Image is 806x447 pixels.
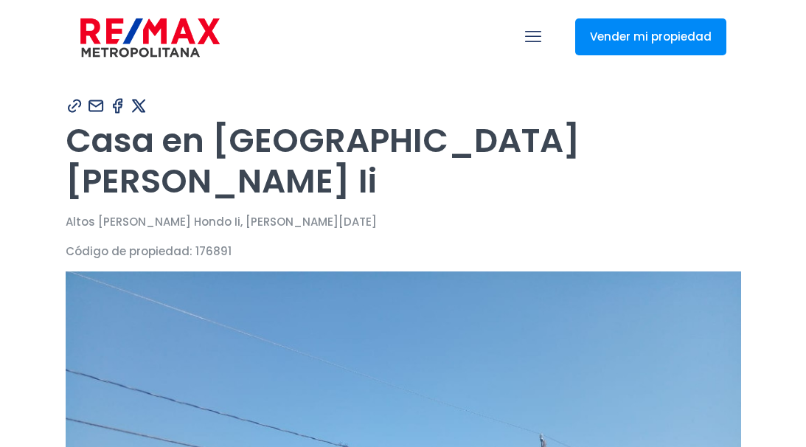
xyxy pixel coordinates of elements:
[575,18,726,55] a: Vender mi propiedad
[66,243,192,259] span: Código de propiedad:
[80,15,220,60] img: remax-metropolitana-logo
[195,243,232,259] span: 176891
[130,97,148,115] img: Compartir
[521,24,546,49] a: mobile menu
[66,212,741,231] p: Altos [PERSON_NAME] Hondo Ii, [PERSON_NAME][DATE]
[87,97,105,115] img: Compartir
[66,120,741,201] h1: Casa en [GEOGRAPHIC_DATA][PERSON_NAME] Ii
[66,97,84,115] img: Compartir
[108,97,127,115] img: Compartir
